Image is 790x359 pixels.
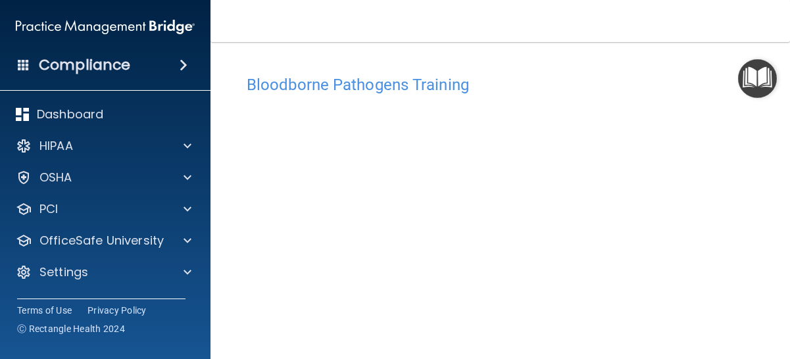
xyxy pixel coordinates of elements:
[16,170,191,185] a: OSHA
[16,107,191,122] a: Dashboard
[16,233,191,249] a: OfficeSafe University
[738,59,777,98] button: Open Resource Center
[17,322,125,335] span: Ⓒ Rectangle Health 2024
[16,14,195,40] img: PMB logo
[39,233,164,249] p: OfficeSafe University
[39,264,88,280] p: Settings
[17,304,72,317] a: Terms of Use
[247,76,754,93] h4: Bloodborne Pathogens Training
[39,56,130,74] h4: Compliance
[16,201,191,217] a: PCI
[39,201,58,217] p: PCI
[37,107,103,122] p: Dashboard
[39,138,73,154] p: HIPAA
[39,170,72,185] p: OSHA
[87,304,147,317] a: Privacy Policy
[16,264,191,280] a: Settings
[16,108,29,121] img: dashboard.aa5b2476.svg
[16,138,191,154] a: HIPAA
